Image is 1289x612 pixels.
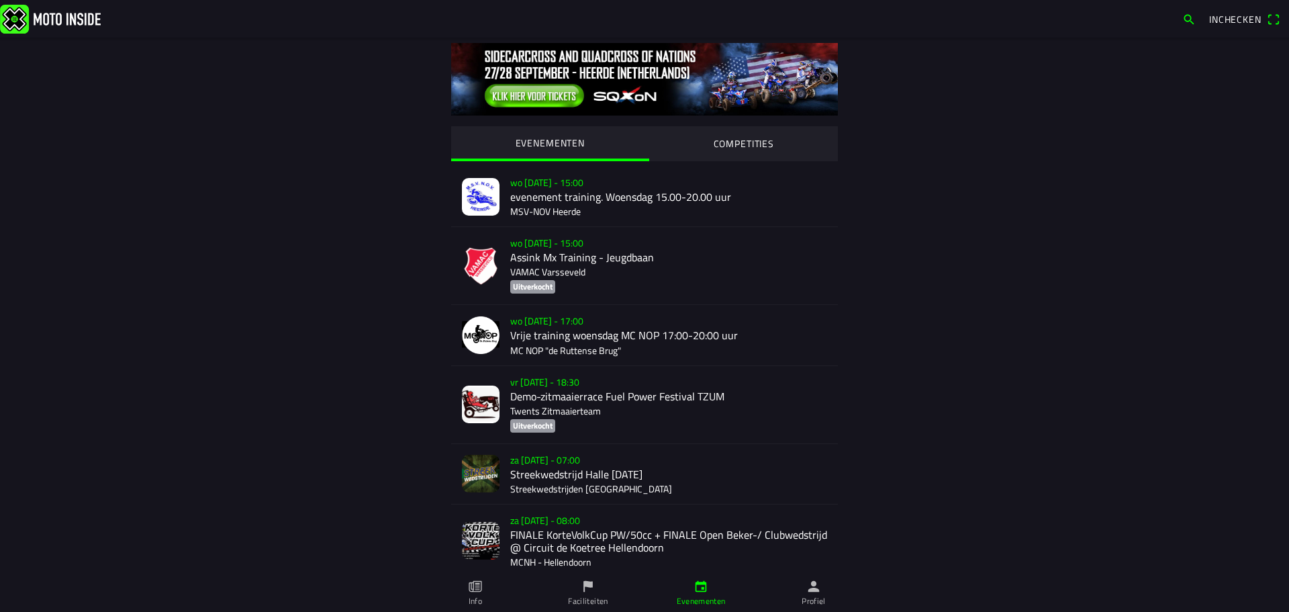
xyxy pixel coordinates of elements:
ion-label: Evenementen [677,595,726,607]
a: wo [DATE] - 17:00Vrije training woensdag MC NOP 17:00-20:00 uurMC NOP "de Ruttense Brug" [451,305,838,365]
ion-icon: flag [581,579,595,594]
a: vr [DATE] - 18:30Demo-zitmaaierrace Fuel Power Festival TZUMTwents ZitmaaierteamUitverkocht [451,366,838,444]
img: HB9CZK0ba5W2kw4jhtiGJpVc7eVAXztgf6S6WHzU.jpg [462,178,499,216]
ion-label: Profiel [802,595,826,607]
span: Inchecken [1209,12,1261,26]
ion-label: Faciliteiten [568,595,608,607]
img: Y5rwN9z9uPcyXeovWO1qn41Q4V5LkcRjVCcyV7Gt.jpg [462,455,499,492]
ion-segment-button: EVENEMENTEN [451,126,649,161]
img: xILXvsUnwCQFTW5XZ3Prwt2yAS3TDKuBijgiNKBx.png [462,247,499,285]
ion-icon: person [806,579,821,594]
a: Incheckenqr scanner [1202,7,1286,30]
img: Jr9onrC0yD8203rv07GQoPFRO05txJl9KEmks7zX.jpg [462,386,499,423]
a: wo [DATE] - 15:00Assink Mx Training - JeugdbaanVAMAC VarsseveldUitverkocht [451,227,838,305]
a: wo [DATE] - 15:00evenement training. Woensdag 15.00-20.00 uurMSV-NOV Heerde [451,167,838,227]
a: za [DATE] - 08:00FINALE KorteVolkCup PW/50cc + FINALE Open Beker-/ Clubwedstrijd @ Circuit de Koe... [451,505,838,578]
a: search [1176,7,1202,30]
ion-label: Info [469,595,482,607]
ion-icon: calendar [694,579,708,594]
img: 0tIKNvXMbOBQGQ39g5GyH2eKrZ0ImZcyIMR2rZNf.jpg [451,43,838,116]
img: NjdwpvkGicnr6oC83998ZTDUeXJJ29cK9cmzxz8K.png [462,316,499,354]
a: za [DATE] - 07:00Streekwedstrijd Halle [DATE]Streekwedstrijden [GEOGRAPHIC_DATA] [451,444,838,505]
ion-icon: paper [468,579,483,594]
img: wnU9VZkziWAzZjs8lAG3JHcHr0adhkas7rPV26Ps.jpg [462,522,499,560]
ion-segment-button: COMPETITIES [649,126,839,161]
